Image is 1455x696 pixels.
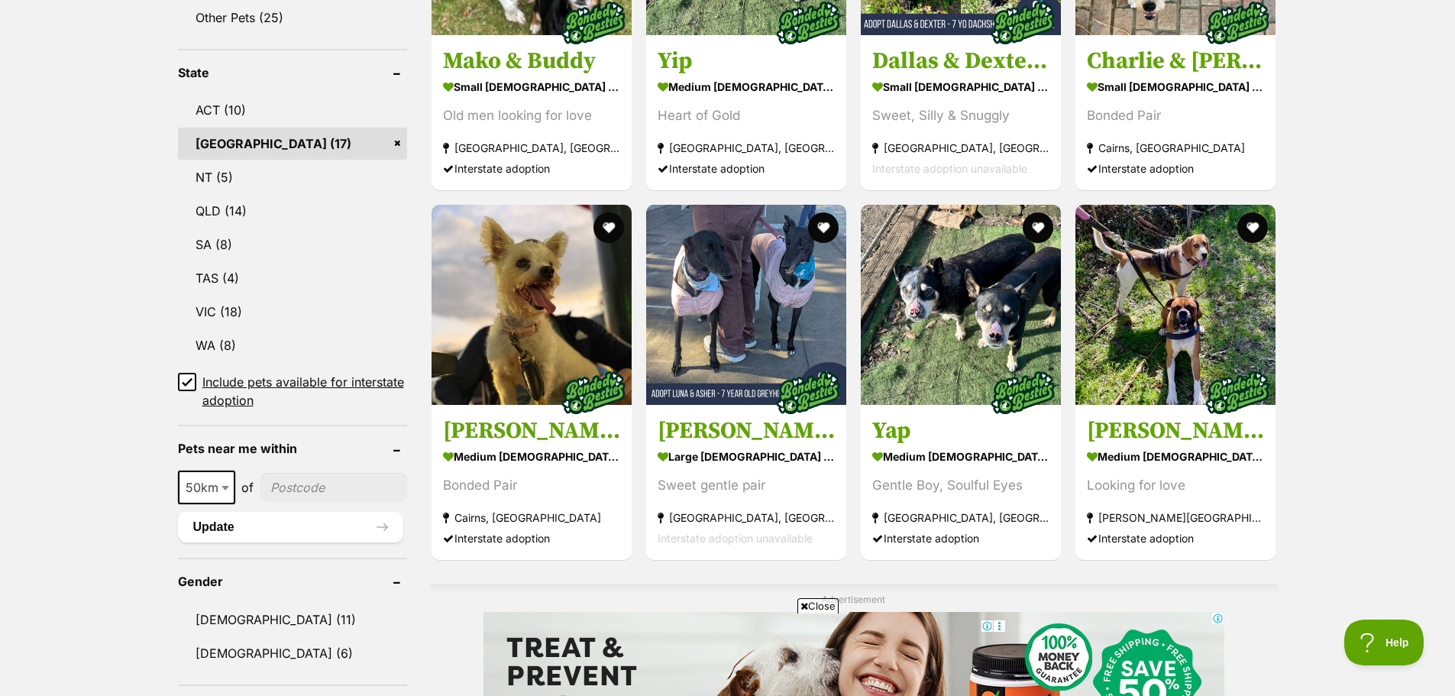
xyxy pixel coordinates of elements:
a: SA (8) [178,228,407,261]
strong: [PERSON_NAME][GEOGRAPHIC_DATA], [GEOGRAPHIC_DATA] [1087,507,1264,528]
span: 50km [179,477,234,498]
div: Looking for love [1087,475,1264,496]
span: Include pets available for interstate adoption [202,373,407,410]
strong: small [DEMOGRAPHIC_DATA] Dog [872,76,1049,98]
div: Bonded Pair [443,475,620,496]
h3: Yip [658,47,835,76]
div: Old men looking for love [443,105,620,126]
img: bonded besties [555,354,632,431]
img: Wally & Josie - Boxer Dog [1075,205,1276,405]
a: Other Pets (25) [178,2,407,34]
a: Yap medium [DEMOGRAPHIC_DATA] Dog Gentle Boy, Soulful Eyes [GEOGRAPHIC_DATA], [GEOGRAPHIC_DATA] I... [861,405,1061,560]
button: favourite [1238,212,1269,243]
img: Cleo and Suki - Australian Kelpie Dog [432,205,632,405]
a: VIC (18) [178,296,407,328]
strong: [GEOGRAPHIC_DATA], [GEOGRAPHIC_DATA] [658,507,835,528]
a: [PERSON_NAME] and [PERSON_NAME] medium [DEMOGRAPHIC_DATA] Dog Bonded Pair Cairns, [GEOGRAPHIC_DAT... [432,405,632,560]
a: QLD (14) [178,195,407,227]
img: bonded besties [985,354,1061,431]
a: [PERSON_NAME] & [PERSON_NAME] medium [DEMOGRAPHIC_DATA] Dog Looking for love [PERSON_NAME][GEOGRA... [1075,405,1276,560]
div: Interstate adoption [1087,158,1264,179]
img: bonded besties [770,354,846,431]
span: of [241,478,254,497]
h3: Yap [872,416,1049,445]
strong: small [DEMOGRAPHIC_DATA] Dog [1087,76,1264,98]
span: 50km [178,471,235,504]
a: Yip medium [DEMOGRAPHIC_DATA] Dog Heart of Gold [GEOGRAPHIC_DATA], [GEOGRAPHIC_DATA] Interstate a... [646,35,846,190]
div: Interstate adoption [658,158,835,179]
a: WA (8) [178,329,407,361]
strong: large [DEMOGRAPHIC_DATA] Dog [658,445,835,468]
strong: small [DEMOGRAPHIC_DATA] Dog [443,76,620,98]
strong: medium [DEMOGRAPHIC_DATA] Dog [872,445,1049,468]
img: Yap - Australian Kelpie Dog [861,205,1061,405]
strong: [GEOGRAPHIC_DATA], [GEOGRAPHIC_DATA] [872,138,1049,158]
div: Interstate adoption [1087,528,1264,549]
header: Gender [178,575,407,588]
strong: [GEOGRAPHIC_DATA], [GEOGRAPHIC_DATA] [658,138,835,158]
strong: medium [DEMOGRAPHIC_DATA] Dog [443,445,620,468]
strong: Cairns, [GEOGRAPHIC_DATA] [443,507,620,528]
span: Close [797,598,839,613]
h3: [PERSON_NAME] & [PERSON_NAME] [1087,416,1264,445]
iframe: Advertisement [450,620,1006,688]
div: Interstate adoption [872,528,1049,549]
h3: Dallas & Dexter - [DEMOGRAPHIC_DATA] Dachshund X [872,47,1049,76]
strong: medium [DEMOGRAPHIC_DATA] Dog [1087,445,1264,468]
div: Interstate adoption [443,528,620,549]
span: Interstate adoption unavailable [872,162,1027,175]
div: Bonded Pair [1087,105,1264,126]
h3: [PERSON_NAME] & [PERSON_NAME] - [DEMOGRAPHIC_DATA] Greyhounds [658,416,835,445]
a: [GEOGRAPHIC_DATA] (17) [178,128,407,160]
strong: [GEOGRAPHIC_DATA], [GEOGRAPHIC_DATA] [443,138,620,158]
a: NT (5) [178,161,407,193]
h3: [PERSON_NAME] and [PERSON_NAME] [443,416,620,445]
a: ACT (10) [178,94,407,126]
strong: Cairns, [GEOGRAPHIC_DATA] [1087,138,1264,158]
a: Mako & Buddy small [DEMOGRAPHIC_DATA] Dog Old men looking for love [GEOGRAPHIC_DATA], [GEOGRAPHIC... [432,35,632,190]
span: Interstate adoption unavailable [658,532,813,545]
strong: [GEOGRAPHIC_DATA], [GEOGRAPHIC_DATA] [872,507,1049,528]
div: Sweet gentle pair [658,475,835,496]
a: [DEMOGRAPHIC_DATA] (6) [178,637,407,669]
input: postcode [260,473,407,502]
button: favourite [808,212,839,243]
a: Dallas & Dexter - [DEMOGRAPHIC_DATA] Dachshund X small [DEMOGRAPHIC_DATA] Dog Sweet, Silly & Snug... [861,35,1061,190]
button: favourite [593,212,624,243]
a: TAS (4) [178,262,407,294]
img: Luna & Asher - 7 Year Old Greyhounds - Greyhound Dog [646,205,846,405]
h3: Mako & Buddy [443,47,620,76]
div: Gentle Boy, Soulful Eyes [872,475,1049,496]
div: Interstate adoption [443,158,620,179]
a: Include pets available for interstate adoption [178,373,407,410]
div: Heart of Gold [658,105,835,126]
button: Update [178,512,403,542]
strong: medium [DEMOGRAPHIC_DATA] Dog [658,76,835,98]
h3: Charlie & [PERSON_NAME] [1087,47,1264,76]
a: [PERSON_NAME] & [PERSON_NAME] - [DEMOGRAPHIC_DATA] Greyhounds large [DEMOGRAPHIC_DATA] Dog Sweet ... [646,405,846,560]
iframe: Help Scout Beacon - Open [1344,620,1424,665]
a: Charlie & [PERSON_NAME] small [DEMOGRAPHIC_DATA] Dog Bonded Pair Cairns, [GEOGRAPHIC_DATA] Inters... [1075,35,1276,190]
a: [DEMOGRAPHIC_DATA] (11) [178,604,407,636]
header: Pets near me within [178,442,407,455]
img: bonded besties [1200,354,1276,431]
button: favourite [1023,212,1053,243]
header: State [178,66,407,79]
div: Sweet, Silly & Snuggly [872,105,1049,126]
